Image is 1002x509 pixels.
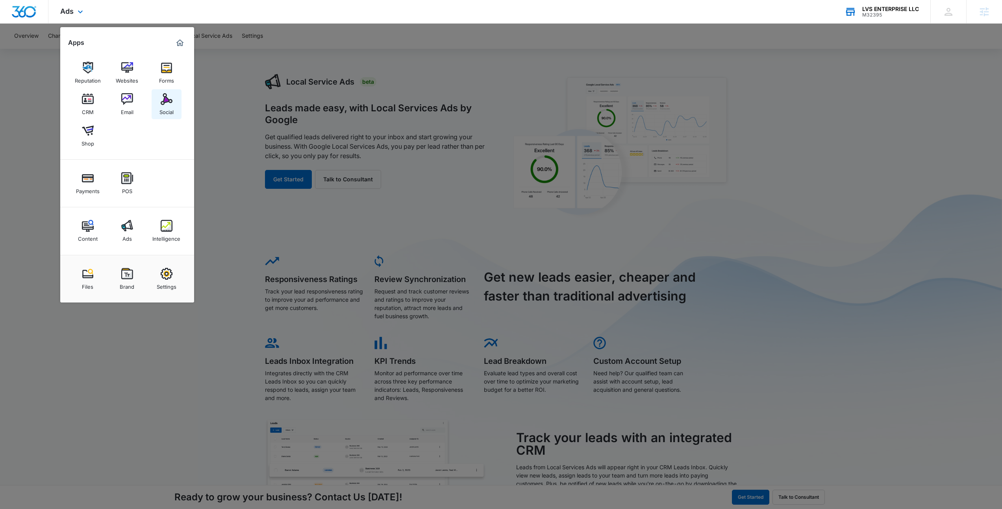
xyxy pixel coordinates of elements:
[73,168,103,198] a: Payments
[862,12,919,18] div: account id
[75,74,101,84] div: Reputation
[122,232,132,242] div: Ads
[82,105,94,115] div: CRM
[157,280,176,290] div: Settings
[73,58,103,88] a: Reputation
[159,74,174,84] div: Forms
[112,216,142,246] a: Ads
[76,184,100,194] div: Payments
[121,105,133,115] div: Email
[73,89,103,119] a: CRM
[116,74,138,84] div: Websites
[152,58,182,88] a: Forms
[73,264,103,294] a: Files
[122,184,132,194] div: POS
[60,7,74,15] span: Ads
[862,6,919,12] div: account name
[152,232,180,242] div: Intelligence
[81,136,94,147] div: Shop
[68,39,84,46] h2: Apps
[174,37,186,49] a: Marketing 360® Dashboard
[120,280,134,290] div: Brand
[152,264,182,294] a: Settings
[112,264,142,294] a: Brand
[152,89,182,119] a: Social
[112,168,142,198] a: POS
[73,121,103,151] a: Shop
[82,280,93,290] div: Files
[159,105,174,115] div: Social
[112,89,142,119] a: Email
[73,216,103,246] a: Content
[78,232,98,242] div: Content
[112,58,142,88] a: Websites
[152,216,182,246] a: Intelligence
